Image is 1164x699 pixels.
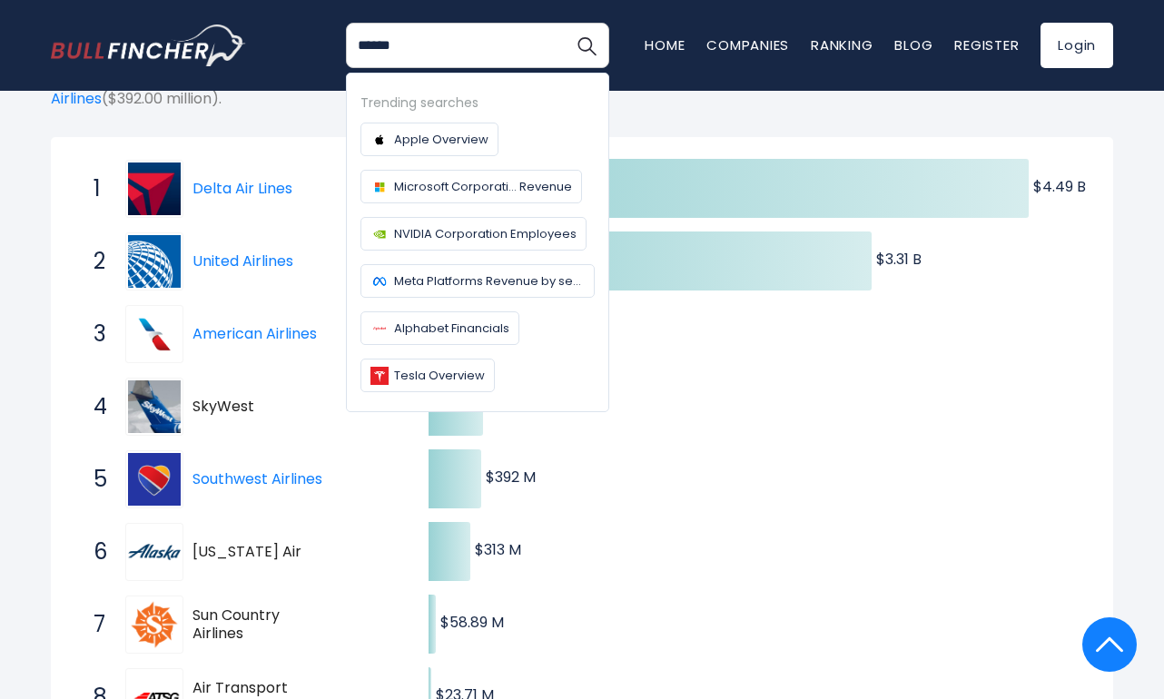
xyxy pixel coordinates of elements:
span: Sun Country Airlines [192,606,330,645]
a: American Airlines [192,323,317,344]
span: 5 [84,464,103,495]
a: Southwest Airlines [125,450,192,508]
img: Sun Country Airlines [128,598,181,651]
button: Search [564,23,609,68]
a: Meta Platforms Revenue by segment [360,264,595,298]
p: The following shows the ranking of the largest American companies by profit or net income (TTM). ... [51,52,1113,108]
a: Microsoft Corporati... Revenue [360,170,582,203]
a: Blog [894,35,932,54]
a: Login [1041,23,1113,68]
a: Alphabet Financials [360,311,519,345]
div: Trending searches [360,93,595,113]
img: Company logo [370,131,389,149]
img: Company logo [370,367,389,385]
img: Alaska Air [128,526,181,578]
img: Company logo [370,178,389,196]
a: Southwest Airlines [192,468,322,489]
a: Home [645,35,685,54]
img: Southwest Airlines [128,453,181,506]
a: Register [954,35,1019,54]
span: 1 [84,173,103,204]
text: $313 M [475,539,521,560]
text: $58.89 M [440,612,504,633]
text: $4.49 B [1033,176,1086,197]
a: Delta Air Lines [125,160,192,218]
text: $3.31 B [876,249,922,270]
img: Company logo [370,225,389,243]
span: Tesla Overview [394,366,485,385]
a: American Airlines [125,305,192,363]
a: Companies [706,35,789,54]
img: Company logo [370,272,389,290]
img: American Airlines [128,308,181,360]
a: Delta Air Lines [192,178,292,199]
a: Tesla Overview [360,359,495,392]
span: Apple Overview [394,130,488,149]
img: United Airlines [128,235,181,288]
span: [US_STATE] Air [192,543,330,562]
span: 3 [84,319,103,349]
span: 2 [84,246,103,277]
img: bullfincher logo [51,25,246,66]
span: Alphabet Financials [394,319,509,338]
img: Company logo [370,320,389,338]
text: $392 M [486,467,536,487]
a: Go to homepage [51,25,246,66]
a: Apple Overview [360,123,498,156]
a: United Airlines [125,232,192,290]
a: United Airlines [192,251,293,271]
span: 7 [84,609,103,640]
a: NVIDIA Corporation Employees [360,217,587,251]
span: Meta Platforms Revenue by segment [394,271,585,290]
span: Microsoft Corporati... Revenue [394,177,572,196]
img: Delta Air Lines [128,162,181,215]
a: Ranking [811,35,873,54]
span: SkyWest [192,398,330,417]
span: 4 [84,391,103,422]
span: 6 [84,537,103,567]
span: NVIDIA Corporation Employees [394,224,577,243]
img: SkyWest [128,380,181,433]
